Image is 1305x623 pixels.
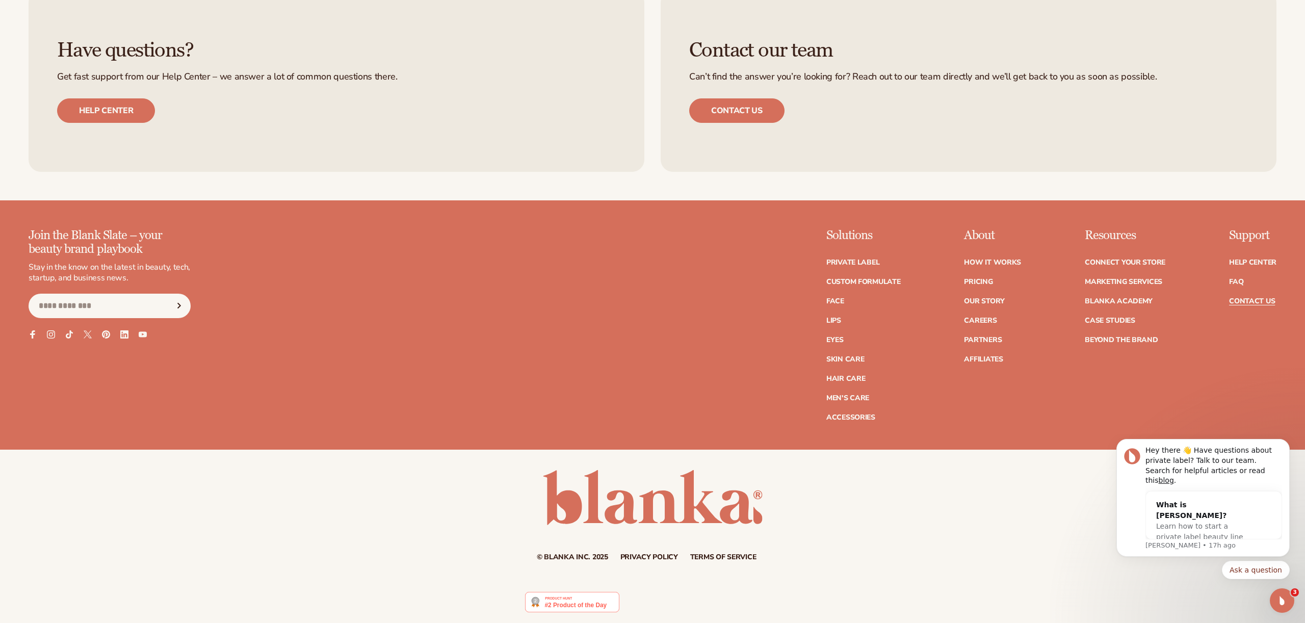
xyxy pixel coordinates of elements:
a: Help center [57,98,155,123]
a: Help Center [1229,259,1276,266]
button: Subscribe [168,294,190,318]
iframe: Customer reviews powered by Trustpilot [627,591,780,618]
a: Contact us [689,98,785,123]
a: FAQ [1229,278,1243,285]
h3: Contact our team [689,39,1248,62]
a: Case Studies [1085,317,1135,324]
a: Terms of service [690,554,756,561]
a: Pricing [964,278,993,285]
a: Skin Care [826,356,864,363]
a: Privacy policy [620,554,678,561]
p: Solutions [826,229,901,242]
a: Connect your store [1085,259,1165,266]
a: Eyes [826,336,844,344]
a: Our Story [964,298,1004,305]
a: Accessories [826,414,875,421]
p: Support [1229,229,1276,242]
iframe: Intercom notifications message [1101,434,1305,595]
iframe: Intercom live chat [1270,588,1294,613]
a: Lips [826,317,841,324]
a: Face [826,298,844,305]
a: How It Works [964,259,1021,266]
p: Stay in the know on the latest in beauty, tech, startup, and business news. [29,262,191,283]
a: Custom formulate [826,278,901,285]
small: © Blanka Inc. 2025 [537,552,608,562]
img: Blanka - Start a beauty or cosmetic line in under 5 minutes | Product Hunt [525,592,619,612]
a: Blanka Academy [1085,298,1153,305]
a: Hair Care [826,375,865,382]
h3: Have questions? [57,39,616,62]
p: Can’t find the answer you’re looking for? Reach out to our team directly and we’ll get back to yo... [689,72,1248,82]
p: Join the Blank Slate – your beauty brand playbook [29,229,191,256]
p: Resources [1085,229,1165,242]
a: Beyond the brand [1085,336,1158,344]
a: Contact Us [1229,298,1275,305]
p: Get fast support from our Help Center – we answer a lot of common questions there. [57,72,616,82]
a: Private label [826,259,879,266]
a: Affiliates [964,356,1003,363]
a: Men's Care [826,395,869,402]
a: Careers [964,317,997,324]
a: Partners [964,336,1002,344]
p: About [964,229,1021,242]
span: 3 [1291,588,1299,596]
a: Marketing services [1085,278,1162,285]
